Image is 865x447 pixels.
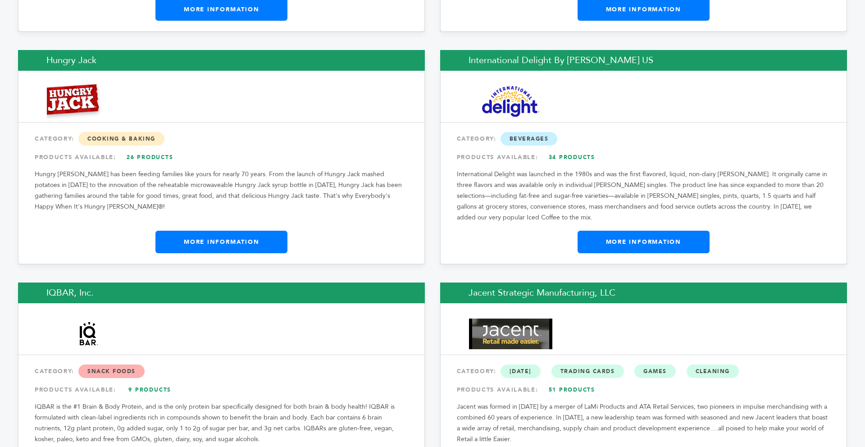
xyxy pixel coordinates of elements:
span: Trading Cards [551,365,624,378]
div: PRODUCTS AVAILABLE: [457,382,830,398]
div: CATEGORY: [457,363,830,379]
div: CATEGORY: [35,131,408,147]
span: Cooking & Baking [78,132,164,146]
p: IQBAR is the #1 Brain & Body Protein, and is the only protein bar specifically designed for both ... [35,401,408,445]
a: 26 Products [118,149,182,165]
a: More Information [155,231,287,253]
div: PRODUCTS AVAILABLE: [35,149,408,165]
img: IQBAR, Inc. [47,320,130,348]
div: PRODUCTS AVAILABLE: [35,382,408,398]
p: International Delight was launched in the 1980s and was the first flavored, liquid, non-dairy [PE... [457,169,830,223]
span: Games [634,365,676,378]
span: Cleaning [687,365,739,378]
span: [DATE] [501,365,541,378]
img: International Delight by Danone US [469,86,552,117]
div: CATEGORY: [35,363,408,379]
a: More Information [578,231,710,253]
h2: IQBAR, Inc. [18,283,425,303]
h2: Hungry Jack [18,50,425,71]
a: 34 Products [540,149,603,165]
div: CATEGORY: [457,131,830,147]
p: Hungry [PERSON_NAME] has been feeding families like yours for nearly 70 years. From the launch of... [35,169,408,212]
a: 51 Products [540,382,603,398]
img: Jacent Strategic Manufacturing, LLC [469,319,552,349]
a: 9 Products [118,382,182,398]
p: Jacent was formed in [DATE] by a merger of LaMi Products and ATA Retail Services, two pioneers in... [457,401,830,445]
img: Hungry Jack [47,82,103,120]
h2: International Delight by [PERSON_NAME] US [440,50,847,71]
span: Snack Foods [78,365,145,378]
div: PRODUCTS AVAILABLE: [457,149,830,165]
span: Beverages [501,132,558,146]
h2: Jacent Strategic Manufacturing, LLC [440,283,847,303]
